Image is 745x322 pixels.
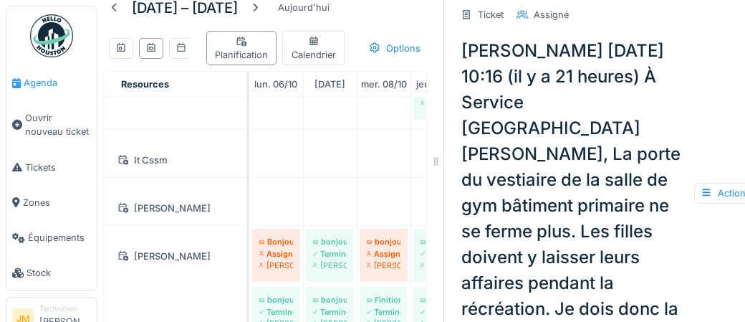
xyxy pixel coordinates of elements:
[25,161,91,174] span: Tickets
[313,306,347,318] div: Terminé
[367,294,400,306] div: Finition des plinthes
[420,306,454,318] div: Terminé
[367,236,400,247] div: bonjour, serait-il possible d'accrocher les tenture dans le local des anciens ( aesm) merci
[213,34,270,62] div: Planification
[6,65,97,100] a: Agenda
[27,266,91,280] span: Stock
[357,75,410,94] a: 8 octobre 2025
[30,14,73,57] img: Badge_color-CXgf-gQk.svg
[25,111,91,138] span: Ouvrir nouveau ticket
[39,303,91,314] div: Technicien
[534,8,569,22] div: Assigné
[413,75,463,94] a: 9 octobre 2025
[6,100,97,149] a: Ouvrir nouveau ticket
[313,260,347,271] div: [PERSON_NAME]
[112,199,238,217] div: [PERSON_NAME]
[367,306,400,318] div: Terminé
[420,248,454,260] div: Terminé
[6,255,97,290] a: Stock
[251,75,301,94] a: 6 octobre 2025
[420,294,454,306] div: bonjour, serait-il possible de monté dans le grand réfectoire 20 grilles d'exposition du même mod...
[367,248,400,260] div: Assigné
[259,294,293,306] div: bonjour serait-il possible de remettre un morceau de [PERSON_NAME] prés du radiateur de la classe...
[420,260,454,271] div: [PERSON_NAME]
[259,248,293,260] div: Assigné
[362,38,427,59] div: Options
[289,34,339,62] div: Calendrier
[313,236,347,247] div: bonjour serait-il possible de changer le néon de levier qui est dans la cave prés de l'ascenseur ...
[313,294,347,306] div: bonjour serait-il possible de changer un néon sur le palier d'escalier pour descendre dans la cav...
[478,8,504,22] div: Ticket
[24,76,91,90] span: Agenda
[6,220,97,255] a: Équipements
[112,247,238,265] div: [PERSON_NAME]
[259,260,293,271] div: [PERSON_NAME]
[420,236,454,247] div: bonjour, serait-il possible de déposer dans le fond du grand réfectoire 6 praticables de 40 cm merci
[259,236,293,247] div: Bonjour Depuis les grandes vacances, Il y a un problème avec le rideau côté primaire ( pour redes...
[259,306,293,318] div: Terminé
[6,185,97,220] a: Zones
[28,231,91,245] span: Équipements
[313,248,347,260] div: Terminé
[6,150,97,185] a: Tickets
[23,196,91,209] span: Zones
[121,79,169,90] span: Resources
[311,75,349,94] a: 7 octobre 2025
[112,151,238,169] div: It Cssm
[420,98,454,109] div: [PERSON_NAME]
[367,260,400,271] div: [PERSON_NAME]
